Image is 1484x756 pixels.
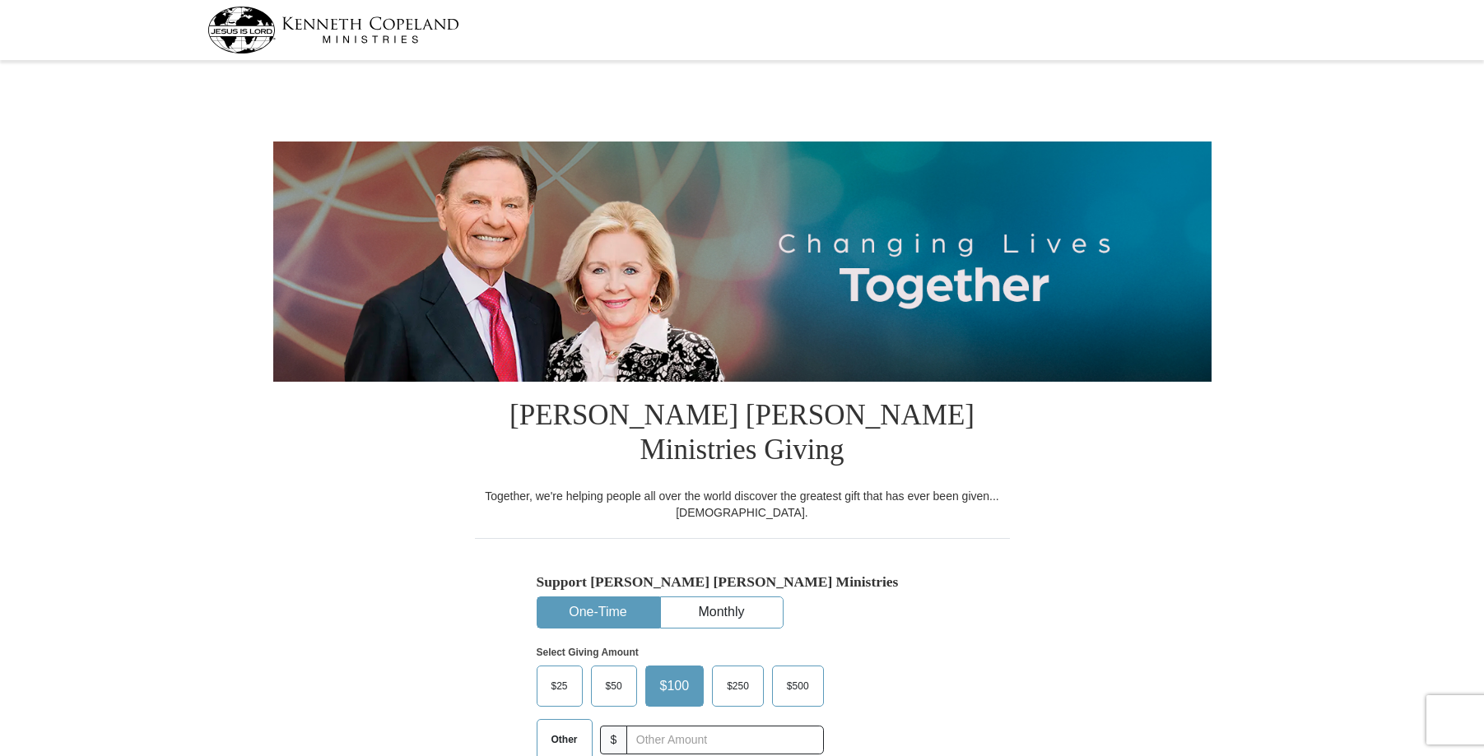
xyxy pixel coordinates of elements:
[719,674,757,698] span: $250
[475,488,1010,521] div: Together, we're helping people all over the world discover the greatest gift that has ever been g...
[543,674,576,698] span: $25
[543,727,586,752] span: Other
[537,573,948,591] h5: Support [PERSON_NAME] [PERSON_NAME] Ministries
[537,597,659,628] button: One-Time
[537,647,639,658] strong: Select Giving Amount
[652,674,698,698] span: $100
[600,726,628,754] span: $
[661,597,783,628] button: Monthly
[207,7,459,53] img: kcm-header-logo.svg
[779,674,817,698] span: $500
[475,382,1010,488] h1: [PERSON_NAME] [PERSON_NAME] Ministries Giving
[598,674,630,698] span: $50
[626,726,823,754] input: Other Amount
